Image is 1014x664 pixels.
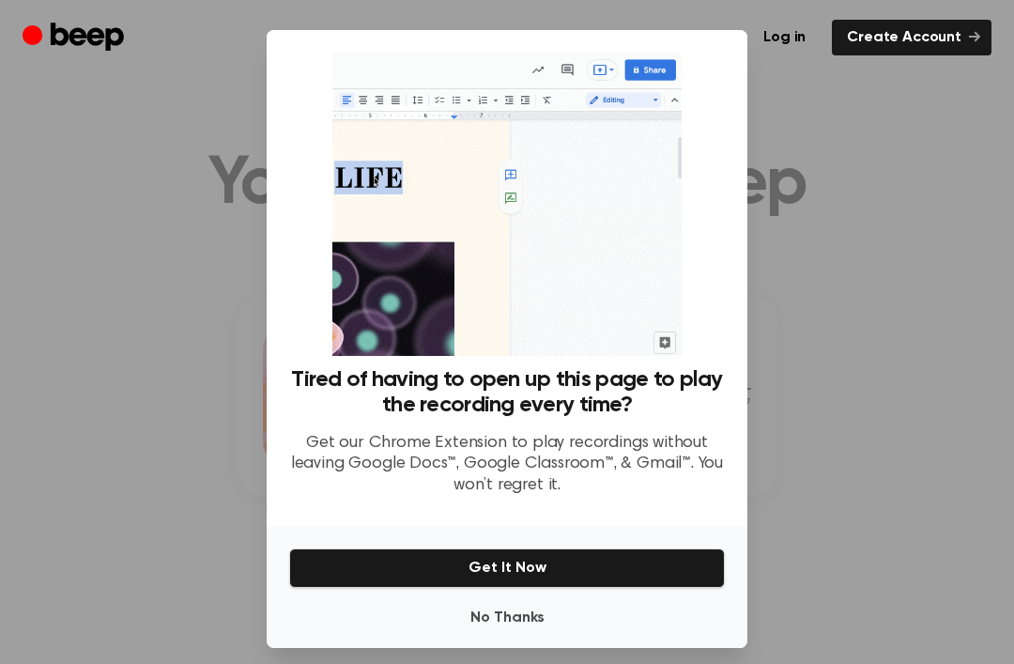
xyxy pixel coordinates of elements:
img: Beep extension in action [332,53,681,356]
a: Log in [748,20,821,55]
h3: Tired of having to open up this page to play the recording every time? [289,367,725,418]
a: Beep [23,20,129,56]
p: Get our Chrome Extension to play recordings without leaving Google Docs™, Google Classroom™, & Gm... [289,433,725,497]
button: No Thanks [289,599,725,637]
a: Create Account [832,20,991,55]
button: Get It Now [289,548,725,588]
